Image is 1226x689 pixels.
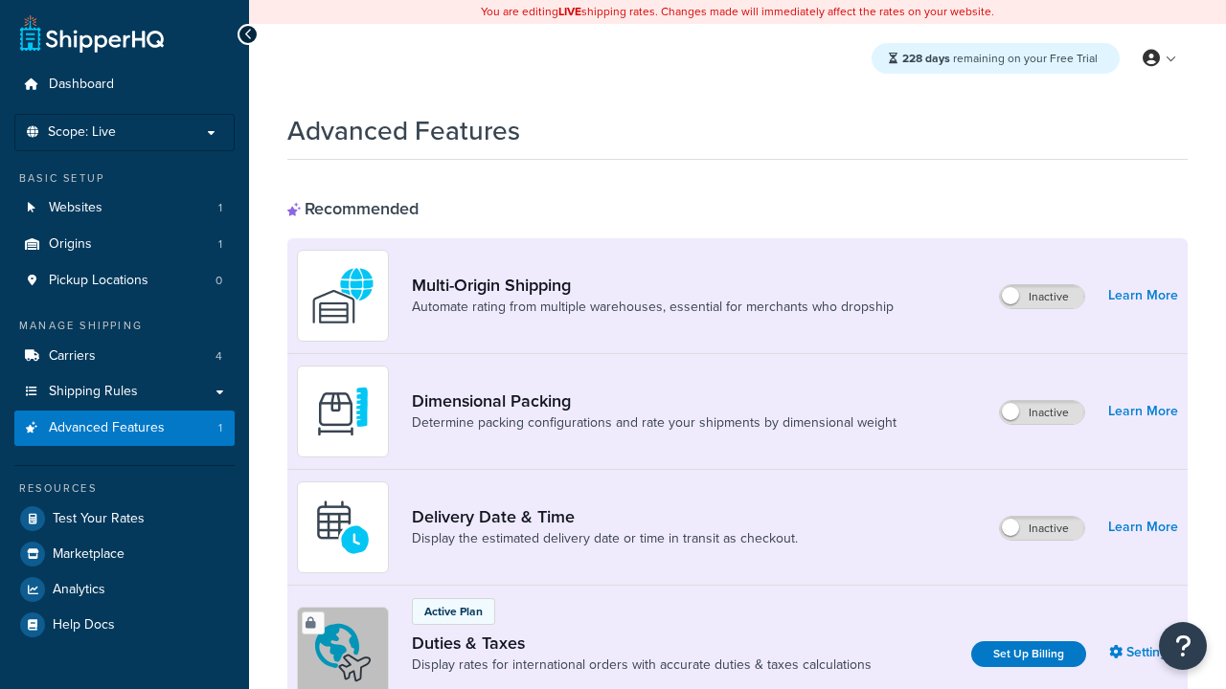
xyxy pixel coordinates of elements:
[48,124,116,141] span: Scope: Live
[1109,639,1178,666] a: Settings
[309,378,376,445] img: DTVBYsAAAAAASUVORK5CYII=
[216,348,222,365] span: 4
[14,572,235,607] a: Analytics
[14,608,235,642] a: Help Docs
[309,494,376,561] img: gfkeb5ejjkALwAAAABJRU5ErkJggg==
[14,480,235,497] div: Resources
[1108,282,1178,309] a: Learn More
[49,273,148,289] span: Pickup Locations
[14,537,235,571] a: Marketplace
[412,633,872,654] a: Duties & Taxes
[53,617,115,633] span: Help Docs
[902,50,1098,67] span: remaining on your Free Trial
[412,506,798,527] a: Delivery Date & Time
[49,348,96,365] span: Carriers
[287,112,520,149] h1: Advanced Features
[14,374,235,410] a: Shipping Rules
[53,582,105,598] span: Analytics
[218,200,222,216] span: 1
[971,641,1086,667] a: Set Up Billing
[14,263,235,299] li: Pickup Locations
[412,413,897,433] a: Determine packing configurations and rate your shipments by dimensional weight
[14,227,235,262] li: Origins
[902,50,950,67] strong: 228 days
[412,298,894,317] a: Automate rating from multiple warehouses, essential for merchants who dropship
[1000,401,1084,424] label: Inactive
[14,339,235,374] li: Carriers
[49,200,102,216] span: Websites
[1000,517,1084,540] label: Inactive
[14,411,235,446] a: Advanced Features1
[14,190,235,226] li: Websites
[49,420,165,436] span: Advanced Features
[49,384,138,400] span: Shipping Rules
[14,339,235,374] a: Carriers4
[53,546,125,563] span: Marketplace
[309,262,376,329] img: WatD5o0RtDAAAAAElFTkSuQmCC
[14,190,235,226] a: Websites1
[287,198,419,219] div: Recommended
[218,236,222,253] span: 1
[218,420,222,436] span: 1
[412,656,872,675] a: Display rates for international orders with accurate duties & taxes calculations
[1108,398,1178,425] a: Learn More
[14,67,235,102] a: Dashboard
[412,275,894,296] a: Multi-Origin Shipping
[14,318,235,334] div: Manage Shipping
[1108,514,1178,541] a: Learn More
[14,263,235,299] a: Pickup Locations0
[53,511,145,527] span: Test Your Rates
[412,529,798,548] a: Display the estimated delivery date or time in transit as checkout.
[216,273,222,289] span: 0
[49,77,114,93] span: Dashboard
[14,170,235,187] div: Basic Setup
[14,501,235,536] a: Test Your Rates
[558,3,581,20] b: LIVE
[14,411,235,446] li: Advanced Features
[14,227,235,262] a: Origins1
[1000,285,1084,308] label: Inactive
[49,236,92,253] span: Origins
[412,390,897,411] a: Dimensional Packing
[1159,622,1207,670] button: Open Resource Center
[424,603,483,620] p: Active Plan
